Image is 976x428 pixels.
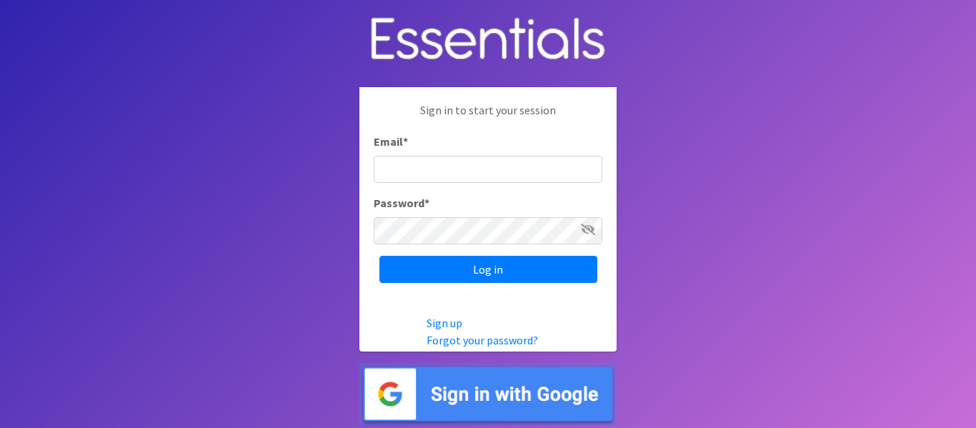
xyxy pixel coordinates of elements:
p: Sign in to start your session [374,101,602,133]
a: Sign up [427,316,462,330]
abbr: required [403,134,408,149]
img: Sign in with Google [359,363,617,425]
a: Forgot your password? [427,333,538,347]
label: Password [374,194,429,211]
img: Human Essentials [359,3,617,76]
label: Email [374,133,408,150]
input: Log in [379,256,597,283]
abbr: required [424,196,429,210]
